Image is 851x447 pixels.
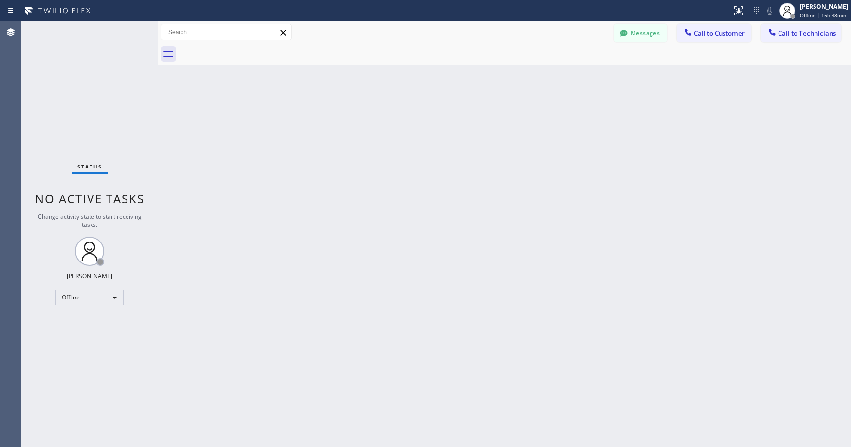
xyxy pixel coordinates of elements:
[800,2,848,11] div: [PERSON_NAME]
[761,24,841,42] button: Call to Technicians
[677,24,751,42] button: Call to Customer
[77,163,102,170] span: Status
[161,24,291,40] input: Search
[694,29,745,37] span: Call to Customer
[67,272,112,280] div: [PERSON_NAME]
[778,29,836,37] span: Call to Technicians
[763,4,777,18] button: Mute
[800,12,846,19] span: Offline | 15h 48min
[38,212,142,229] span: Change activity state to start receiving tasks.
[614,24,667,42] button: Messages
[55,290,124,305] div: Offline
[35,190,145,206] span: No active tasks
